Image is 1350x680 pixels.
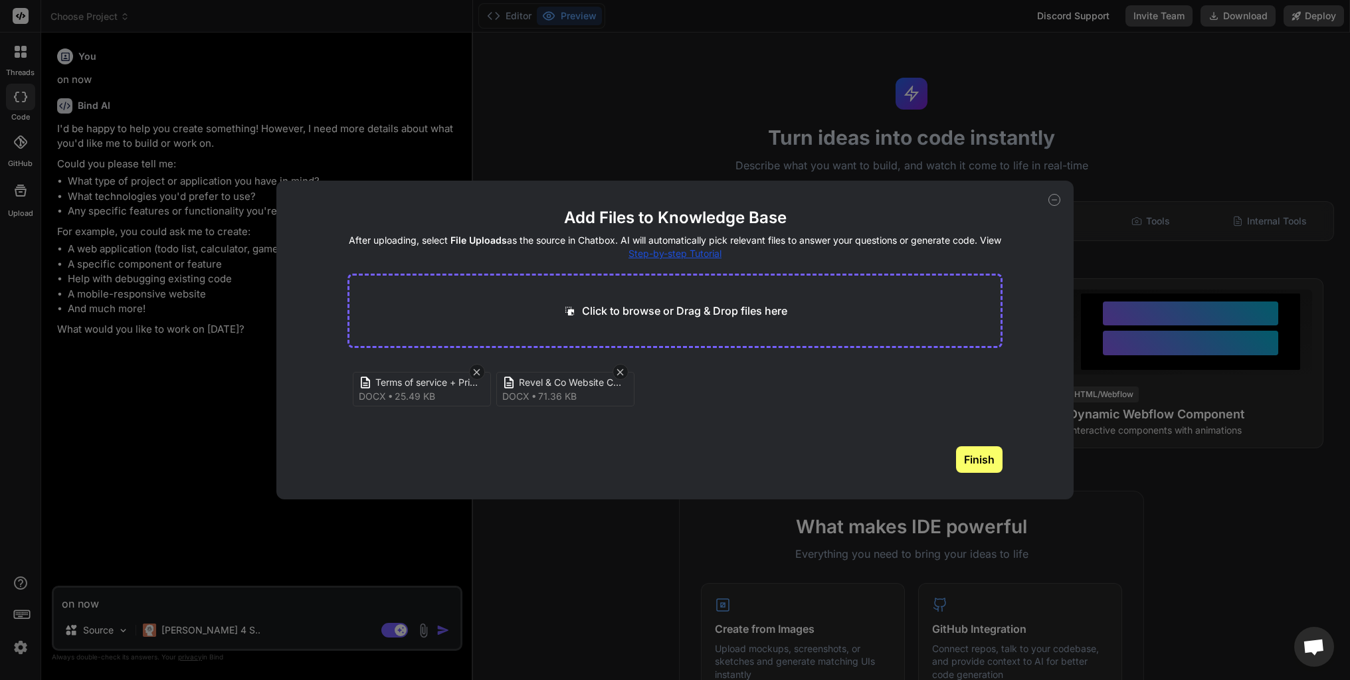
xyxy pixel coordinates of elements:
span: Step-by-step Tutorial [628,248,722,259]
span: 71.36 KB [538,390,577,403]
span: File Uploads [450,234,507,246]
span: Terms of service + Privacy Policy [375,376,482,390]
h4: After uploading, select as the source in Chatbox. AI will automatically pick relevant files to an... [347,234,1003,260]
button: Finish [956,446,1003,473]
h2: Add Files to Knowledge Base [347,207,1003,228]
span: 25.49 KB [395,390,435,403]
div: Open chat [1294,627,1334,667]
p: Click to browse or Drag & Drop files here [582,303,787,319]
span: docx [359,390,386,403]
span: docx [502,390,530,403]
span: Revel & Co Website Content Brief + Design Instruction [519,376,625,390]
